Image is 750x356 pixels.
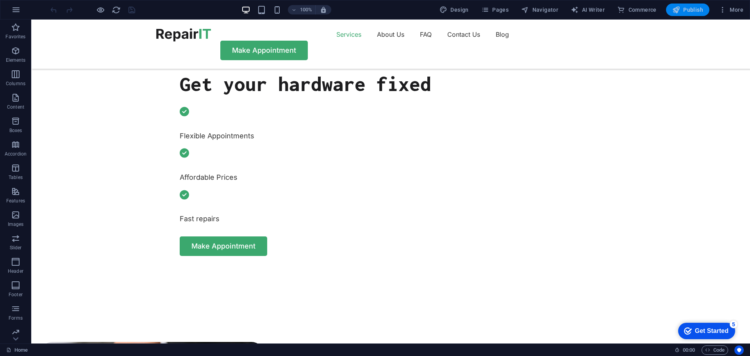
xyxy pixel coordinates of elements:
[5,34,25,40] p: Favorites
[702,345,728,355] button: Code
[9,174,23,181] p: Tables
[439,6,469,14] span: Design
[320,6,327,13] i: On resize automatically adjust zoom level to fit chosen device.
[716,4,746,16] button: More
[6,57,26,63] p: Elements
[8,268,23,274] p: Header
[683,345,695,355] span: 00 00
[288,5,316,14] button: 100%
[58,2,66,9] div: 5
[9,292,23,298] p: Footer
[9,315,23,321] p: Forms
[6,81,25,87] p: Columns
[614,4,660,16] button: Commerce
[719,6,743,14] span: More
[734,345,744,355] button: Usercentrics
[6,198,25,204] p: Features
[478,4,512,16] button: Pages
[6,345,28,355] a: Click to cancel selection. Double-click to open Pages
[436,4,472,16] div: Design (Ctrl+Alt+Y)
[6,4,63,20] div: Get Started 5 items remaining, 0% complete
[666,4,709,16] button: Publish
[300,5,312,14] h6: 100%
[9,127,22,134] p: Boxes
[675,345,695,355] h6: Session time
[10,245,22,251] p: Slider
[571,6,605,14] span: AI Writer
[672,6,703,14] span: Publish
[96,5,105,14] button: Click here to leave preview mode and continue editing
[7,104,24,110] p: Content
[8,221,24,227] p: Images
[481,6,509,14] span: Pages
[518,4,561,16] button: Navigator
[705,345,725,355] span: Code
[568,4,608,16] button: AI Writer
[436,4,472,16] button: Design
[23,9,57,16] div: Get Started
[688,347,689,353] span: :
[521,6,558,14] span: Navigator
[111,5,121,14] button: reload
[5,151,27,157] p: Accordion
[617,6,657,14] span: Commerce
